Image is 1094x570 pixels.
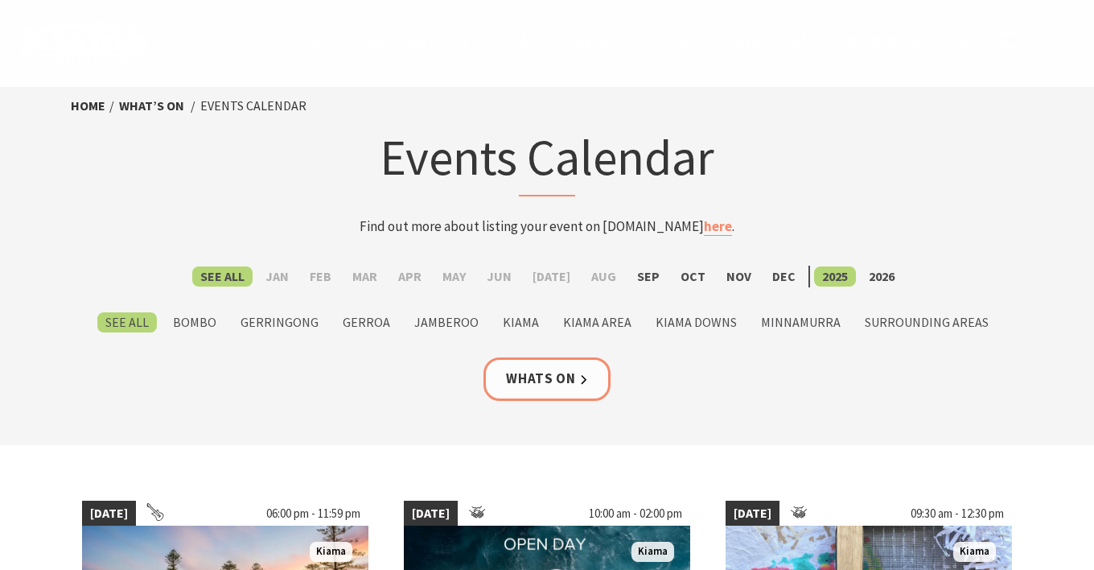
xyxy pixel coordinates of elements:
span: Book now [844,31,920,50]
span: Kiama [310,542,352,562]
label: Dec [764,266,804,287]
label: [DATE] [524,266,578,287]
label: Jamberoo [406,312,487,332]
label: Sep [629,266,668,287]
span: 09:30 am - 12:30 pm [903,501,1012,527]
label: Jan [257,266,297,287]
span: Kiama [631,542,674,562]
span: See & Do [569,31,632,50]
label: See All [97,312,157,332]
img: Kiama Logo [19,19,148,64]
label: 2026 [861,266,903,287]
span: What’s On [733,31,812,50]
label: Kiama Area [555,312,640,332]
label: Mar [344,266,385,287]
p: Find out more about listing your event on [DOMAIN_NAME] . [232,216,862,237]
label: Apr [390,266,430,287]
label: Gerroa [335,312,398,332]
span: Destinations [367,31,470,50]
label: Nov [718,266,759,287]
label: Surrounding Areas [857,312,997,332]
label: Oct [672,266,714,287]
span: 06:00 pm - 11:59 pm [258,501,368,527]
label: See All [192,266,253,287]
a: Whats On [483,357,611,400]
label: Jun [479,266,520,287]
a: Home [71,97,105,114]
a: here [704,217,732,236]
span: Plan [665,31,701,50]
label: Kiama [495,312,547,332]
span: Kiama [953,542,996,562]
span: [DATE] [404,501,458,527]
label: May [434,266,474,287]
label: Gerringong [232,312,327,332]
h1: Events Calendar [232,125,862,196]
label: Kiama Downs [648,312,745,332]
label: Bombo [165,312,224,332]
label: Aug [583,266,624,287]
span: 10:00 am - 02:00 pm [581,501,690,527]
span: [DATE] [726,501,779,527]
span: Home [294,31,335,50]
label: Minnamurra [753,312,849,332]
nav: Main Menu [278,28,936,55]
li: Events Calendar [200,96,306,117]
span: [DATE] [82,501,136,527]
label: Feb [302,266,339,287]
label: 2025 [814,266,856,287]
span: Stay [502,31,537,50]
a: What’s On [119,97,184,114]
